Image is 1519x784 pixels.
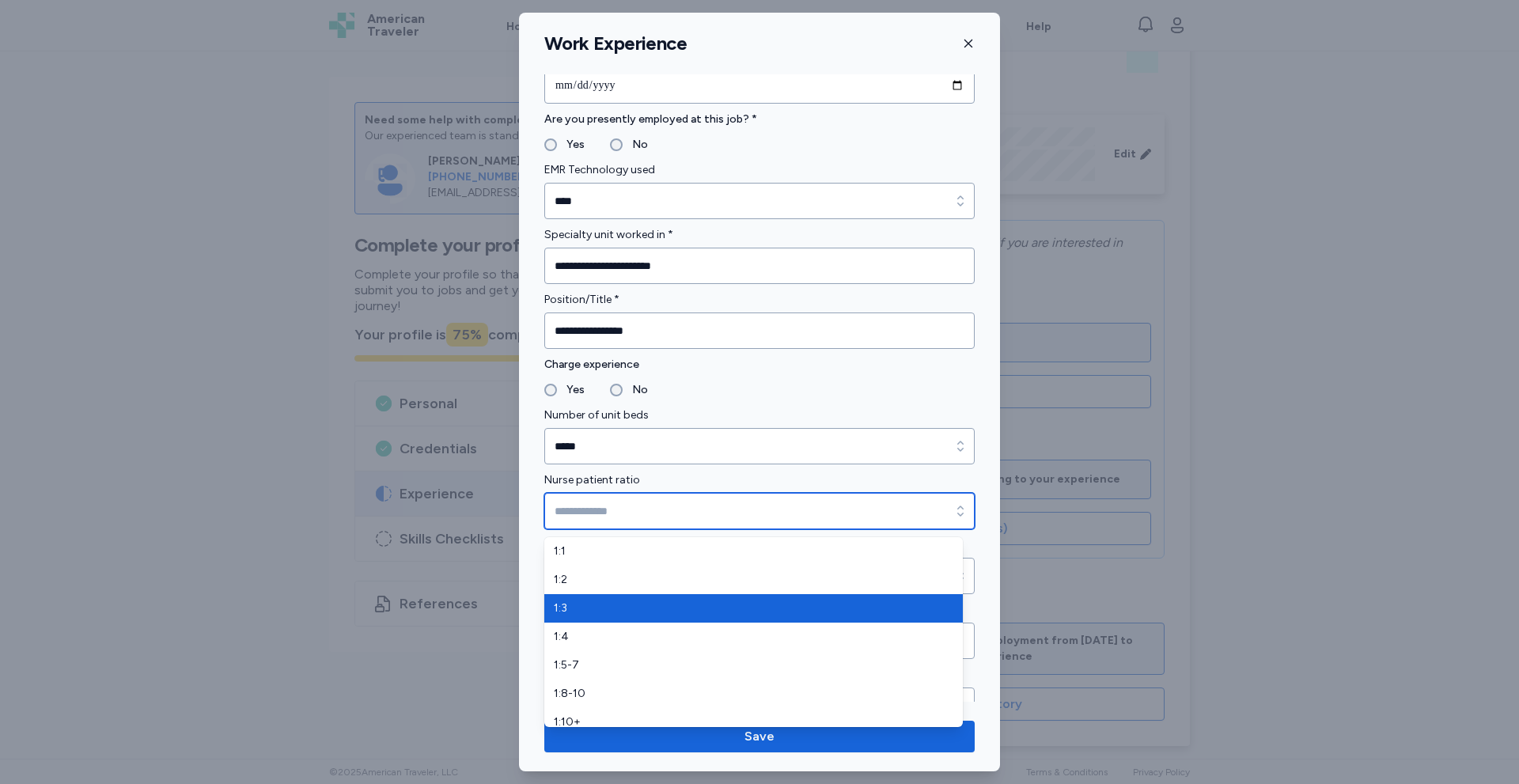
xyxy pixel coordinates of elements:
[554,629,934,645] span: 1:4
[554,714,934,730] span: 1:10+
[554,572,934,588] span: 1:2
[554,543,934,559] span: 1:1
[554,657,934,673] span: 1:5-7
[554,686,934,702] span: 1:8-10
[554,600,934,616] span: 1:3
